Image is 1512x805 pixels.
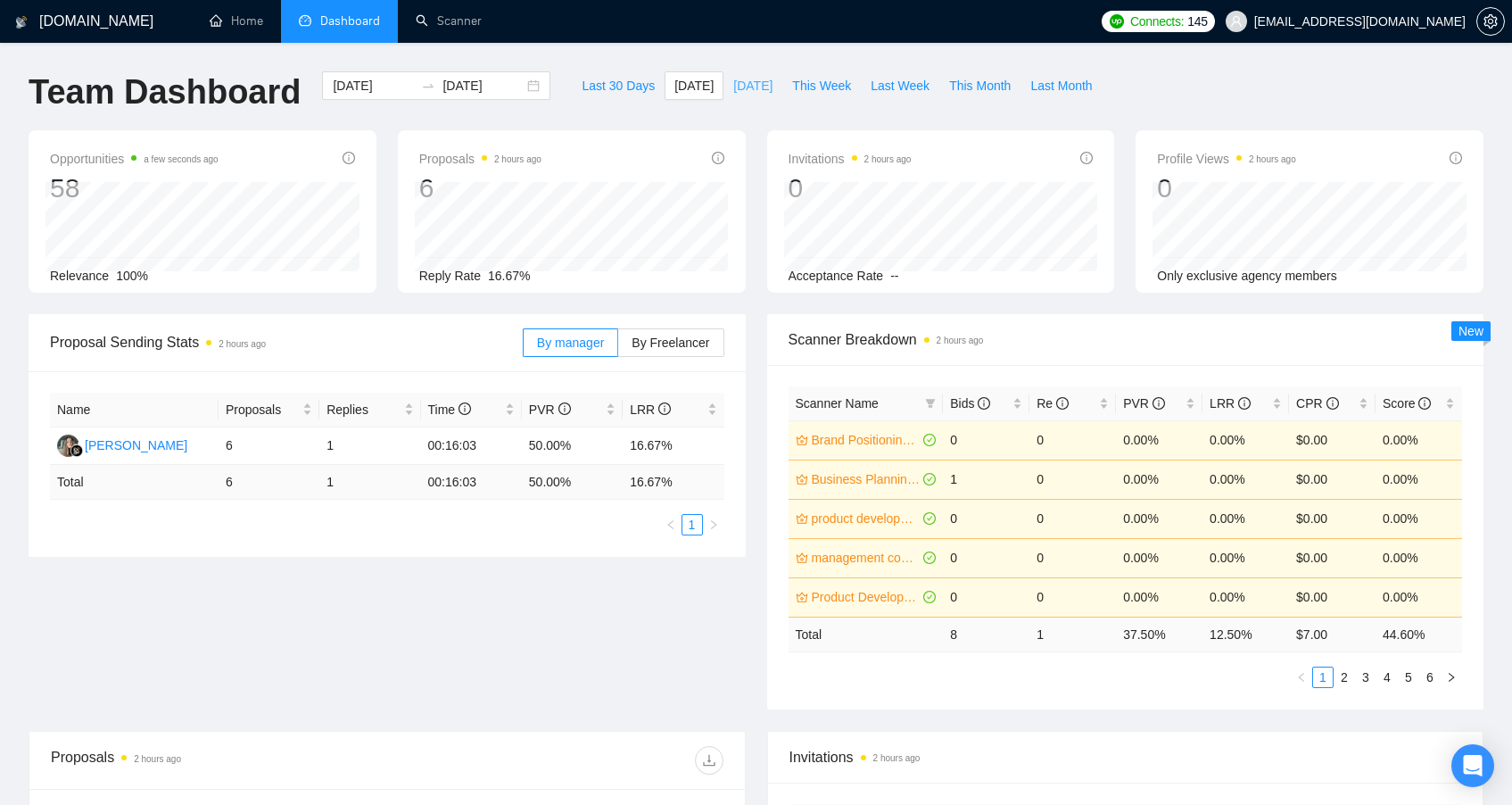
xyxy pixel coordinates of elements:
[943,420,1029,460] td: 0
[812,587,921,607] a: Product Development Global
[1153,397,1165,410] span: info-circle
[665,71,723,100] button: [DATE]
[796,512,808,525] span: crown
[1289,617,1376,651] td: $ 7.00
[1187,12,1207,31] span: 145
[1383,396,1431,411] span: Score
[923,512,936,525] span: check-circle
[219,393,319,427] th: Proposals
[50,331,523,353] span: Proposal Sending Stats
[299,14,311,27] span: dashboard
[144,154,218,164] time: a few seconds ago
[623,427,723,465] td: 16.67%
[943,499,1029,538] td: 0
[226,400,299,419] span: Proposals
[665,519,676,530] span: left
[51,746,387,775] div: Proposals
[1296,672,1307,683] span: left
[1029,420,1116,460] td: 0
[1029,538,1116,577] td: 0
[319,427,420,465] td: 1
[416,13,482,29] a: searchScanner
[116,269,148,283] span: 100%
[1289,420,1376,460] td: $0.00
[696,753,723,768] span: download
[796,473,808,485] span: crown
[1376,577,1462,617] td: 0.00%
[1334,668,1354,687] a: 2
[812,509,921,528] a: product development Global
[923,552,936,564] span: check-circle
[50,393,219,427] th: Name
[1210,396,1251,411] span: LRR
[703,514,724,535] button: right
[1326,397,1339,410] span: info-circle
[1355,667,1376,688] li: 3
[1291,667,1312,688] button: left
[712,152,724,164] span: info-circle
[1157,269,1337,283] span: Only exclusive agency members
[1289,460,1376,499] td: $0.00
[343,152,355,164] span: info-circle
[1029,577,1116,617] td: 0
[70,444,83,457] img: gigradar-bm.png
[1376,538,1462,577] td: 0.00%
[1116,538,1202,577] td: 0.00%
[873,753,921,763] time: 2 hours ago
[1376,460,1462,499] td: 0.00%
[537,336,604,350] span: By manager
[796,434,808,446] span: crown
[1451,744,1494,787] div: Open Intercom Messenger
[494,154,541,164] time: 2 hours ago
[1230,15,1243,28] span: user
[134,754,181,764] time: 2 hours ago
[949,76,1011,95] span: This Month
[50,269,109,283] span: Relevance
[939,71,1020,100] button: This Month
[925,398,936,409] span: filter
[1458,324,1483,338] span: New
[1377,668,1397,687] a: 4
[937,336,984,345] time: 2 hours ago
[1130,12,1184,31] span: Connects:
[419,269,481,283] span: Reply Rate
[1029,460,1116,499] td: 0
[50,465,219,500] td: Total
[320,13,380,29] span: Dashboard
[1376,420,1462,460] td: 0.00%
[421,79,435,93] span: swap-right
[812,430,921,450] a: Brand Positioning - US only
[1202,499,1289,538] td: 0.00%
[950,396,990,411] span: Bids
[333,76,414,95] input: Start date
[1446,672,1457,683] span: right
[812,469,921,489] a: Business Planning Global
[558,402,571,415] span: info-circle
[1476,7,1505,36] button: setting
[1441,667,1462,688] li: Next Page
[682,514,703,535] li: 1
[29,71,301,113] h1: Team Dashboard
[1312,667,1334,688] li: 1
[682,515,702,535] a: 1
[488,269,530,283] span: 16.67%
[1056,397,1069,410] span: info-circle
[219,465,319,500] td: 6
[319,465,420,500] td: 1
[723,71,782,100] button: [DATE]
[1116,577,1202,617] td: 0.00%
[733,76,773,95] span: [DATE]
[1157,171,1296,205] div: 0
[1334,667,1355,688] li: 2
[943,460,1029,499] td: 1
[1450,152,1462,164] span: info-circle
[658,402,671,415] span: info-circle
[1202,577,1289,617] td: 0.00%
[50,148,219,170] span: Opportunities
[1116,460,1202,499] td: 0.00%
[582,76,655,95] span: Last 30 Days
[421,427,522,465] td: 00:16:03
[890,269,898,283] span: --
[630,402,671,417] span: LRR
[522,427,623,465] td: 50.00%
